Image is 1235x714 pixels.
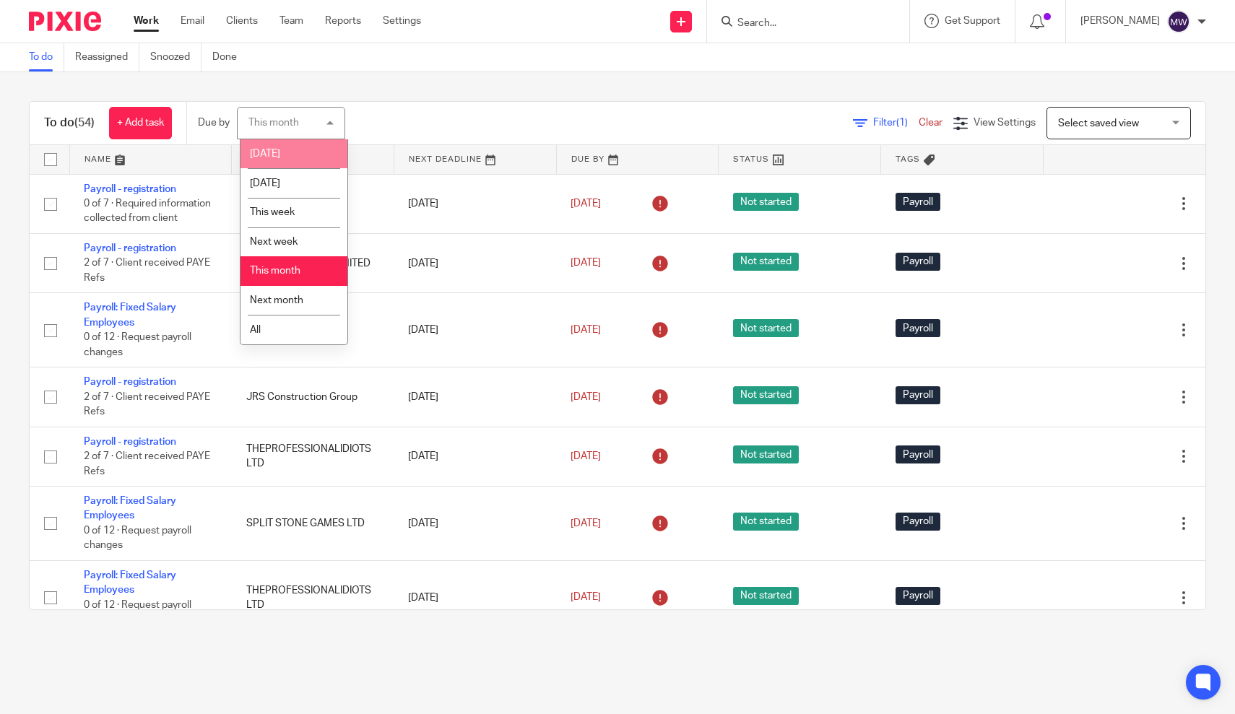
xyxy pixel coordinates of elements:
a: Clear [919,118,942,128]
span: This week [250,207,295,217]
span: Not started [733,445,799,463]
td: [DATE] [394,174,556,233]
span: [DATE] [571,325,601,335]
a: Reports [325,14,361,28]
img: Pixie [29,12,101,31]
span: 0 of 12 · Request payroll changes [84,526,191,551]
td: [DATE] [394,293,556,367]
span: Next week [250,237,298,247]
td: [DATE] [394,427,556,486]
p: Due by [198,116,230,130]
a: Payroll: Fixed Salary Employees [84,302,176,327]
a: Snoozed [150,43,201,71]
img: svg%3E [1167,10,1190,33]
td: THEPROFESSIONALIDIOTS LTD [232,427,394,486]
span: All [250,325,261,335]
span: 2 of 7 · Client received PAYE Refs [84,258,210,284]
a: Payroll - registration [84,437,176,447]
span: Not started [733,513,799,531]
span: Select saved view [1058,118,1139,129]
a: Payroll - registration [84,243,176,253]
span: Not started [733,319,799,337]
span: [DATE] [571,392,601,402]
a: Payroll: Fixed Salary Employees [84,496,176,521]
span: (54) [74,117,95,129]
span: Payroll [896,386,940,404]
span: Payroll [896,193,940,211]
span: Payroll [896,587,940,605]
input: Search [736,17,866,30]
a: To do [29,43,64,71]
span: Filter [873,118,919,128]
td: JRS Construction Group [232,367,394,427]
td: LYVE PRESENTS LTD [232,174,394,233]
a: Settings [383,14,421,28]
a: Done [212,43,248,71]
span: This month [250,266,300,276]
span: Payroll [896,319,940,337]
span: 2 of 7 · Client received PAYE Refs [84,451,210,476]
td: [DATE] [394,487,556,561]
span: 0 of 7 · Required information collected from client [84,199,211,224]
span: Next month [250,295,303,305]
h1: To do [44,116,95,131]
a: Payroll - registration [84,377,176,387]
span: [DATE] [250,149,280,159]
a: Payroll - registration [84,184,176,194]
span: [DATE] [571,199,601,209]
a: Reassigned [75,43,139,71]
span: Payroll [896,513,940,531]
td: LYVE PRESENTS LTD [232,293,394,367]
span: Not started [733,386,799,404]
td: [DATE] [394,367,556,427]
a: Email [181,14,204,28]
span: Not started [733,193,799,211]
span: [DATE] [571,518,601,528]
td: THEPROFESSIONALIDIOTS LTD [232,560,394,635]
span: [DATE] [571,451,601,461]
span: View Settings [974,118,1036,128]
a: Work [134,14,159,28]
td: SPLIT STONE GAMES LTD [232,487,394,561]
span: Get Support [945,16,1000,26]
span: [DATE] [571,593,601,603]
span: [DATE] [250,178,280,188]
span: Not started [733,253,799,271]
span: (1) [896,118,908,128]
span: Not started [733,587,799,605]
div: This month [248,118,299,128]
a: Clients [226,14,258,28]
span: 0 of 12 · Request payroll changes [84,332,191,357]
span: Payroll [896,445,940,463]
span: 2 of 7 · Client received PAYE Refs [84,392,210,417]
span: 0 of 12 · Request payroll changes [84,600,191,625]
span: [DATE] [571,258,601,269]
a: Payroll: Fixed Salary Employees [84,570,176,595]
span: Tags [896,155,920,163]
p: [PERSON_NAME] [1080,14,1160,28]
a: + Add task [109,107,172,139]
td: [DATE] [394,560,556,635]
a: Team [279,14,303,28]
td: [DATE] [394,233,556,292]
td: WE GOT YOU BOO LIMITED [232,233,394,292]
span: Payroll [896,253,940,271]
